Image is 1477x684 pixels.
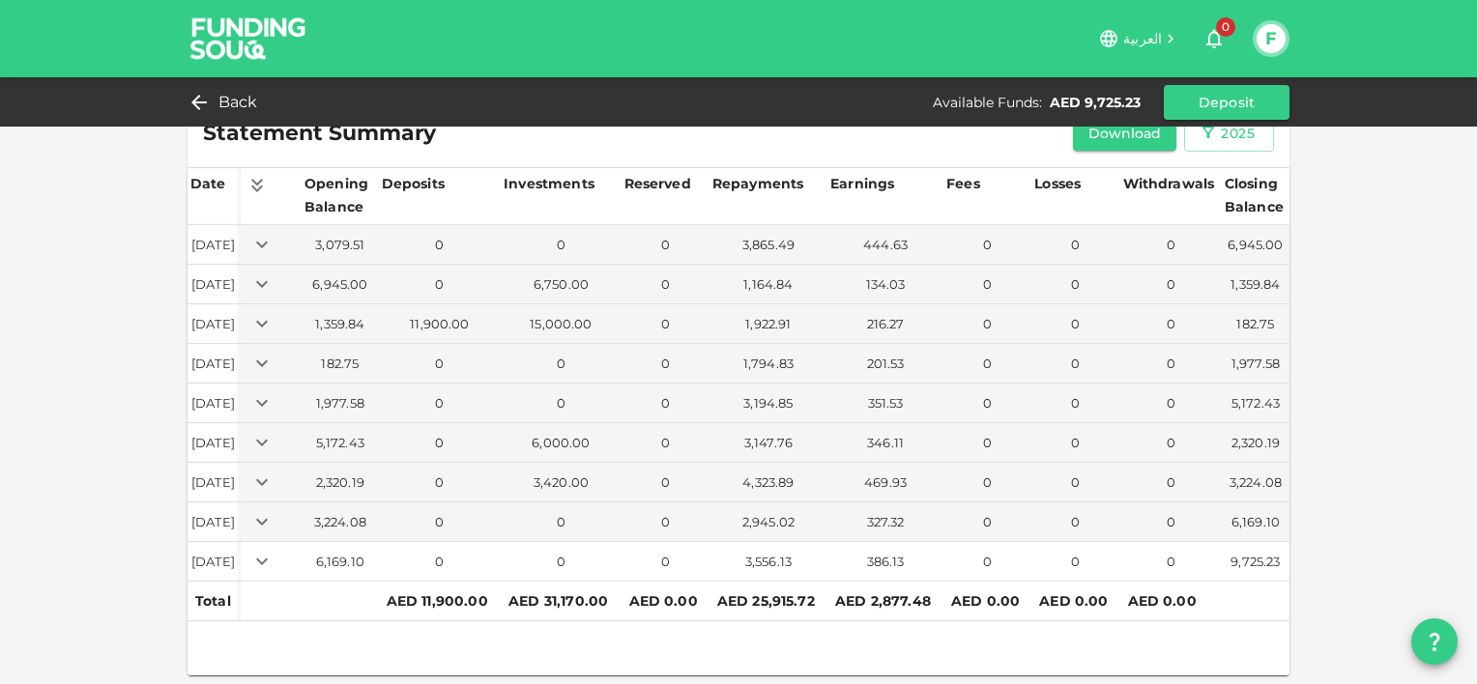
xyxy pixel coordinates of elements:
button: Expand [248,350,275,377]
button: question [1411,618,1458,665]
div: 0 [383,355,497,373]
div: 0 [1035,553,1115,571]
button: Expand [248,271,275,298]
div: Closing Balance [1225,172,1287,218]
td: [DATE] [188,265,241,304]
div: 3,420.00 [505,473,617,492]
td: [DATE] [188,304,241,344]
div: 0 [505,355,617,373]
div: 6,169.10 [305,553,375,571]
span: Expand [248,393,275,409]
div: 15,000.00 [505,315,617,333]
div: 6,169.10 [1226,513,1286,531]
span: Expand [248,472,275,488]
div: 0 [1124,394,1218,413]
div: 0 [1035,394,1115,413]
button: Expand [248,508,275,535]
div: Opening Balance [304,172,376,218]
div: 0 [1124,355,1218,373]
span: Expand [248,314,275,329]
div: 3,865.49 [713,236,824,254]
div: Earnings [830,172,894,195]
div: 0 [1035,275,1115,294]
div: 0 [505,553,617,571]
div: Deposits [382,172,445,195]
div: 201.53 [831,355,940,373]
div: 0 [1035,434,1115,452]
div: 0 [947,394,1028,413]
div: AED 31,170.00 [508,589,613,613]
div: 2,320.19 [305,473,375,492]
div: Withdrawals [1123,172,1215,195]
div: 0 [625,275,706,294]
div: Date [190,172,229,195]
div: 0 [625,355,706,373]
td: [DATE] [188,463,241,502]
div: 0 [1124,315,1218,333]
div: AED 0.00 [1039,589,1112,613]
button: F [1257,24,1286,53]
div: 0 [947,434,1028,452]
span: Back [218,89,258,116]
div: 3,079.51 [305,236,375,254]
div: 351.53 [831,394,940,413]
button: Deposit [1164,85,1289,120]
div: 0 [625,236,706,254]
div: 0 [625,553,706,571]
div: 0 [1124,473,1218,492]
button: Expand [248,231,275,258]
div: 0 [947,275,1028,294]
div: 0 [383,513,497,531]
div: 1,977.58 [1226,355,1286,373]
div: 134.03 [831,275,940,294]
span: Expand [248,354,275,369]
div: 0 [505,394,617,413]
div: 0 [1124,434,1218,452]
div: 3,556.13 [713,553,824,571]
div: 1,922.91 [713,315,824,333]
div: 0 [625,513,706,531]
div: 0 [383,275,497,294]
div: 0 [947,553,1028,571]
div: 5,172.43 [305,434,375,452]
span: 0 [1216,17,1235,37]
div: 386.13 [831,553,940,571]
div: 2,945.02 [713,513,824,531]
div: AED 25,915.72 [717,589,820,613]
div: 3,147.76 [713,434,824,452]
button: Expand [248,469,275,496]
div: 0 [383,553,497,571]
div: 1,359.84 [1226,275,1286,294]
div: 444.63 [831,236,940,254]
span: Expand [248,552,275,567]
div: 0 [947,473,1028,492]
div: AED 9,725.23 [1050,93,1141,112]
div: 0 [383,434,497,452]
div: 0 [625,434,706,452]
button: Download [1073,116,1177,151]
div: 0 [1124,513,1218,531]
span: Expand [248,235,275,250]
div: 0 [1124,236,1218,254]
div: 11,900.00 [383,315,497,333]
div: 0 [383,236,497,254]
div: 0 [1124,553,1218,571]
div: Losses [1034,172,1083,195]
div: 346.11 [831,434,940,452]
div: 0 [625,394,706,413]
div: 182.75 [305,355,375,373]
span: Statement Summary [203,120,436,147]
button: Expand [248,389,275,416]
span: Expand [248,433,275,448]
div: 0 [383,394,497,413]
button: Expand [248,429,275,456]
div: 0 [625,315,706,333]
button: Expand [248,548,275,575]
td: [DATE] [188,384,241,423]
div: 3,194.85 [713,394,824,413]
div: 6,945.00 [305,275,375,294]
div: 1,359.84 [305,315,375,333]
span: العربية [1123,30,1162,47]
button: Expand [248,310,275,337]
div: 0 [1124,275,1218,294]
